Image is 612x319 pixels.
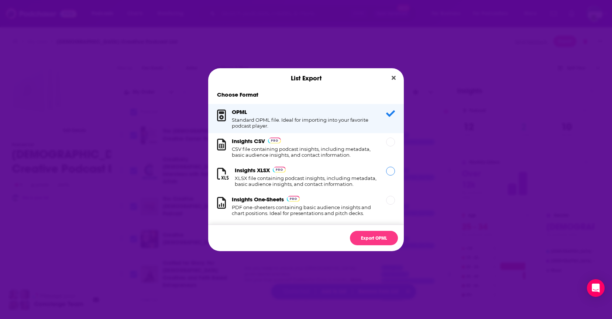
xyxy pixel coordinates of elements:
[232,138,265,145] h3: Insights CSV
[350,231,398,245] button: Export OPML
[287,196,300,202] img: Podchaser Pro
[208,68,404,88] div: List Export
[587,279,605,297] div: Open Intercom Messenger
[232,117,377,129] h1: Standard OPML file. Ideal for importing into your favorite podcast player.
[273,167,286,173] img: Podchaser Pro
[268,138,281,143] img: Podchaser Pro
[232,146,377,158] h1: CSV file containing podcast insights, including metadata, basic audience insights, and contact in...
[208,91,404,98] h1: Choose Format
[389,73,399,83] button: Close
[235,167,270,174] h3: Insights XLSX
[235,175,377,187] h1: XLSX file containing podcast insights, including metadata, basic audience insights, and contact i...
[232,108,247,115] h3: OPML
[232,196,284,203] h3: Insights One-Sheets
[232,204,377,216] h1: PDF one-sheeters containing basic audience insights and chart positions. Ideal for presentations ...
